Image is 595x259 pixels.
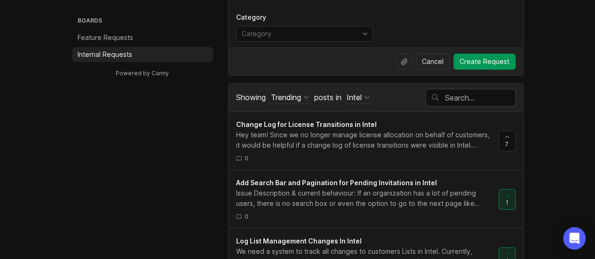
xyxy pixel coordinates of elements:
[445,93,515,103] input: Search…
[460,57,509,66] span: Create Request
[72,47,213,62] a: Internal Requests
[236,179,437,187] span: Add Search Bar and Pagination for Pending Invitations in Intel
[76,15,213,28] h3: Boards
[357,30,373,38] svg: toggle icon
[245,154,248,162] span: 0
[314,93,341,102] span: posts in
[506,198,508,206] span: 1
[416,54,450,70] button: Cancel
[78,33,133,42] p: Feature Requests
[563,227,586,250] div: Open Intercom Messenger
[236,178,499,220] a: Add Search Bar and Pagination for Pending Invitations in IntelIssue Description & current behavio...
[236,237,362,245] span: Log List Management Changes In Intel
[347,92,362,102] div: Intel
[236,13,373,22] p: Category
[345,91,372,104] button: posts in
[236,26,373,42] div: toggle menu
[236,130,491,150] div: Hey team! Since we no longer manage license allocation on behalf of customers, it would be helpfu...
[499,189,516,210] button: 1
[242,29,357,39] input: Category
[236,119,499,162] a: Change Log for License Transitions in IntelHey team! Since we no longer manage license allocation...
[422,57,444,66] span: Cancel
[499,131,516,151] button: 7
[269,91,311,104] button: Showing
[78,50,132,59] p: Internal Requests
[114,68,170,78] a: Powered by Canny
[271,92,301,102] div: Trending
[245,212,248,220] span: 0
[72,30,213,45] a: Feature Requests
[505,140,508,148] span: 7
[453,54,516,70] button: Create Request
[236,120,377,128] span: Change Log for License Transitions in Intel
[236,188,491,209] div: Issue Description & current behaviour: If an organization has a lot of pending users, there is no...
[236,93,266,102] span: Showing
